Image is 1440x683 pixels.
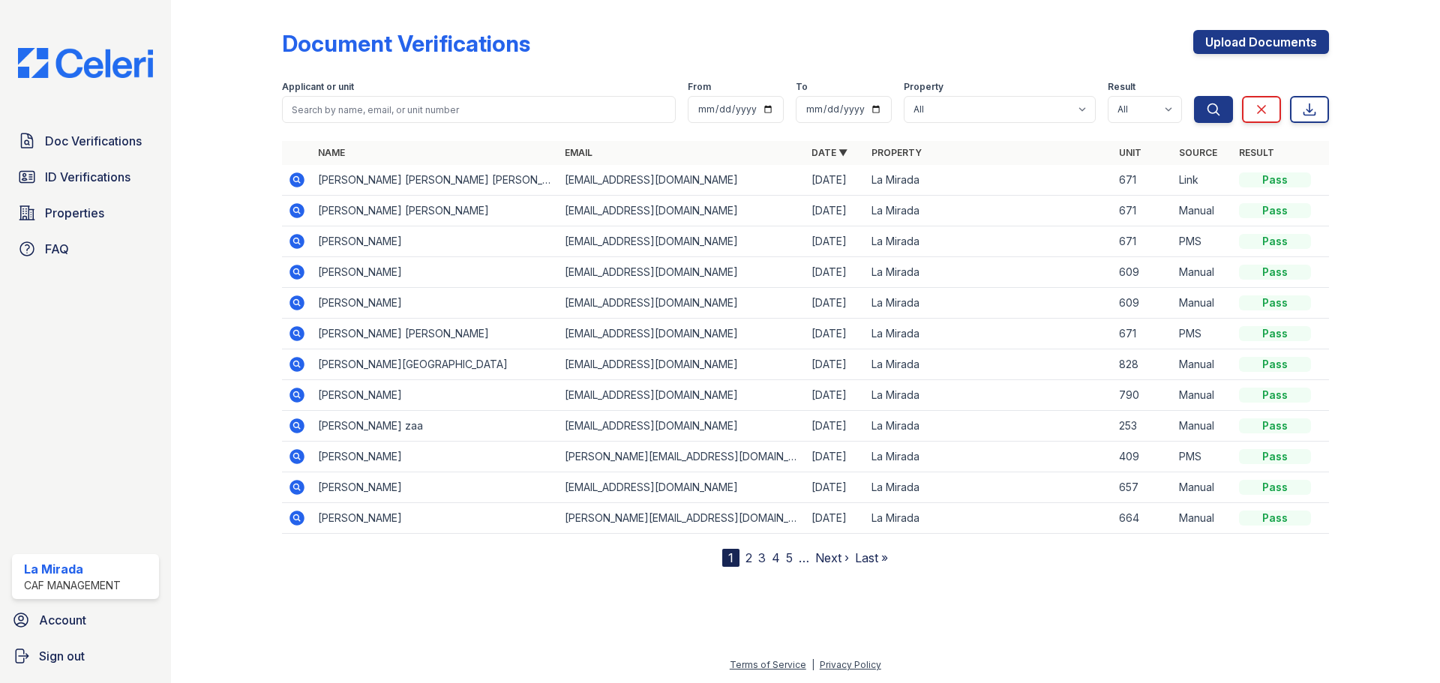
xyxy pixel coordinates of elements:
td: [DATE] [805,349,865,380]
a: Privacy Policy [820,659,881,670]
td: La Mirada [865,349,1112,380]
label: From [688,81,711,93]
td: Manual [1173,472,1233,503]
td: [DATE] [805,226,865,257]
td: [DATE] [805,288,865,319]
td: La Mirada [865,411,1112,442]
label: Applicant or unit [282,81,354,93]
td: [DATE] [805,442,865,472]
td: [EMAIL_ADDRESS][DOMAIN_NAME] [559,196,805,226]
td: [PERSON_NAME] zaa [312,411,559,442]
td: Manual [1173,503,1233,534]
td: [PERSON_NAME] [312,442,559,472]
a: Result [1239,147,1274,158]
span: FAQ [45,240,69,258]
td: [DATE] [805,411,865,442]
td: Manual [1173,196,1233,226]
div: 1 [722,549,739,567]
img: CE_Logo_Blue-a8612792a0a2168367f1c8372b55b34899dd931a85d93a1a3d3e32e68fde9ad4.png [6,48,165,78]
td: La Mirada [865,319,1112,349]
td: [EMAIL_ADDRESS][DOMAIN_NAME] [559,165,805,196]
td: La Mirada [865,472,1112,503]
div: CAF Management [24,578,121,593]
span: Account [39,611,86,629]
td: [DATE] [805,319,865,349]
td: 409 [1113,442,1173,472]
div: | [811,659,814,670]
a: 4 [772,550,780,565]
span: ID Verifications [45,168,130,186]
td: 253 [1113,411,1173,442]
td: [PERSON_NAME] [312,288,559,319]
td: [PERSON_NAME] [PERSON_NAME] [312,196,559,226]
a: 2 [745,550,752,565]
td: La Mirada [865,503,1112,534]
td: [PERSON_NAME] [312,257,559,288]
a: Next › [815,550,849,565]
a: Last » [855,550,888,565]
td: [PERSON_NAME][GEOGRAPHIC_DATA] [312,349,559,380]
a: Doc Verifications [12,126,159,156]
td: 609 [1113,257,1173,288]
label: Property [904,81,943,93]
td: 790 [1113,380,1173,411]
a: FAQ [12,234,159,264]
a: Sign out [6,641,165,671]
a: Property [871,147,922,158]
td: [DATE] [805,472,865,503]
div: Pass [1239,203,1311,218]
td: [PERSON_NAME] [312,503,559,534]
td: [EMAIL_ADDRESS][DOMAIN_NAME] [559,349,805,380]
td: [DATE] [805,196,865,226]
span: … [799,549,809,567]
span: Sign out [39,647,85,665]
td: [PERSON_NAME] [PERSON_NAME] [312,319,559,349]
td: [EMAIL_ADDRESS][DOMAIN_NAME] [559,472,805,503]
span: Doc Verifications [45,132,142,150]
div: Pass [1239,511,1311,526]
div: La Mirada [24,560,121,578]
td: Manual [1173,349,1233,380]
td: Manual [1173,288,1233,319]
td: [EMAIL_ADDRESS][DOMAIN_NAME] [559,380,805,411]
td: La Mirada [865,380,1112,411]
div: Pass [1239,357,1311,372]
td: [PERSON_NAME] [PERSON_NAME] [PERSON_NAME] [312,165,559,196]
a: Upload Documents [1193,30,1329,54]
td: [PERSON_NAME][EMAIL_ADDRESS][DOMAIN_NAME] [559,442,805,472]
td: [DATE] [805,380,865,411]
a: Terms of Service [730,659,806,670]
td: [EMAIL_ADDRESS][DOMAIN_NAME] [559,226,805,257]
a: Date ▼ [811,147,847,158]
td: PMS [1173,319,1233,349]
div: Pass [1239,234,1311,249]
td: [EMAIL_ADDRESS][DOMAIN_NAME] [559,319,805,349]
div: Pass [1239,449,1311,464]
a: ID Verifications [12,162,159,192]
div: Document Verifications [282,30,530,57]
div: Pass [1239,388,1311,403]
div: Pass [1239,418,1311,433]
input: Search by name, email, or unit number [282,96,676,123]
label: Result [1108,81,1135,93]
div: Pass [1239,265,1311,280]
td: Link [1173,165,1233,196]
td: [PERSON_NAME] [312,472,559,503]
a: 5 [786,550,793,565]
div: Pass [1239,326,1311,341]
div: Pass [1239,480,1311,495]
a: Properties [12,198,159,228]
a: Account [6,605,165,635]
td: [PERSON_NAME][EMAIL_ADDRESS][DOMAIN_NAME] [559,503,805,534]
td: [EMAIL_ADDRESS][DOMAIN_NAME] [559,411,805,442]
td: [PERSON_NAME] [312,380,559,411]
td: PMS [1173,442,1233,472]
td: La Mirada [865,196,1112,226]
label: To [796,81,808,93]
a: Name [318,147,345,158]
td: [EMAIL_ADDRESS][DOMAIN_NAME] [559,288,805,319]
td: La Mirada [865,226,1112,257]
td: 671 [1113,196,1173,226]
td: 664 [1113,503,1173,534]
a: Unit [1119,147,1141,158]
